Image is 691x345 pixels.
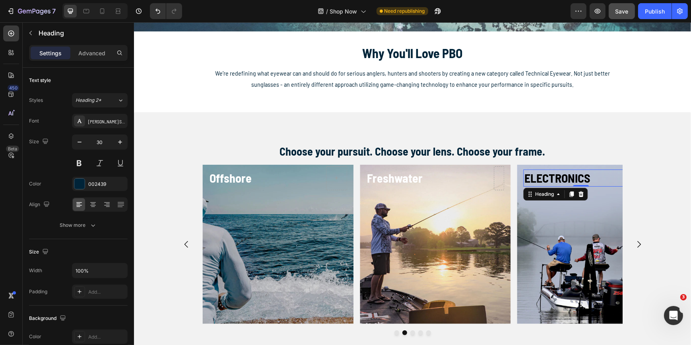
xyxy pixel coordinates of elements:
div: Undo/Redo [150,3,182,19]
span: We’re redefining what eyewear can and should do for serious anglers, hunters and shooters by crea... [81,47,476,66]
p: Heading [39,28,124,38]
div: Overlay [226,142,377,302]
span: / [326,7,328,16]
button: Save [609,3,635,19]
button: 7 [3,3,59,19]
div: Size [29,247,50,257]
iframe: Design area [134,22,691,345]
h2: Rich Text Editor. Editing area: main [232,147,347,164]
span: Need republishing [384,8,425,15]
p: ⁠⁠⁠⁠⁠⁠⁠ [233,148,346,164]
div: Heading [400,168,421,175]
div: Font [29,117,39,125]
p: Advanced [78,49,105,57]
div: Text style [29,77,51,84]
h2: Rich Text Editor. Editing area: main [75,147,179,164]
button: Dot [260,308,265,313]
div: Show more [60,221,97,229]
div: Color [29,333,41,340]
p: Settings [39,49,62,57]
div: Styles [29,97,43,104]
div: Publish [645,7,665,16]
button: Carousel Back Arrow [41,211,64,233]
div: Beta [6,146,19,152]
iframe: Intercom live chat [664,306,683,325]
strong: Choose your pursuit. Choose your lens. Choose your frame. [146,122,411,136]
strong: Freshwater [233,148,289,163]
div: Background Image [383,142,534,302]
span: Heading 2* [76,97,101,104]
p: ⁠⁠⁠⁠⁠⁠⁠ [76,148,179,164]
div: Width [29,267,42,274]
div: Padding [29,288,47,295]
button: Show more [29,218,128,232]
div: Size [29,136,50,147]
div: Background Image [226,142,377,302]
div: 450 [8,85,19,91]
span: Shop Now [330,7,357,16]
strong: Offshore [76,148,118,163]
strong: Why You'll Love PBO [228,23,329,38]
div: Background Image [68,142,219,302]
button: Dot [276,308,281,313]
p: 7 [52,6,56,16]
button: Dot [268,308,273,313]
div: Overlay [383,142,534,302]
strong: ELECTRONICS [390,148,456,163]
div: Color [29,180,41,187]
div: Add... [88,333,126,341]
input: Auto [72,263,127,278]
button: Dot [292,308,297,313]
div: Background [29,313,68,324]
button: Publish [638,3,672,19]
div: 002439 [88,181,126,188]
div: Add... [88,288,126,296]
button: Heading 2* [72,93,128,107]
div: Overlay [68,142,219,302]
span: 3 [680,294,687,300]
button: Dot [284,308,289,313]
button: Carousel Next Arrow [494,211,516,233]
div: Align [29,199,51,210]
span: Save [615,8,629,15]
div: [PERSON_NAME] Semi Condensed [88,118,126,125]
